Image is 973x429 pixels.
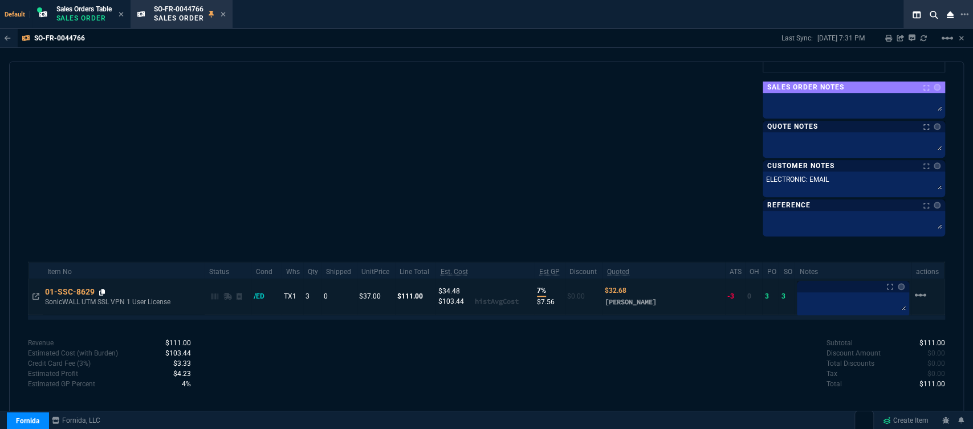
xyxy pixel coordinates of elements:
[927,359,945,367] span: 0
[28,358,91,369] p: undefined
[32,292,39,300] nx-icon: Open In Opposite Panel
[397,291,433,301] p: $111.00
[29,279,944,314] tr: SonicWALL UTM SSL VPN 1 User License
[221,10,226,19] nx-icon: Close Tab
[474,296,518,307] p: histAvgCost
[254,291,275,301] div: /ED
[282,279,304,314] td: TX1
[303,262,321,279] th: Qty
[438,286,474,296] p: $34.48
[960,9,968,20] nx-icon: Open New Tab
[173,370,191,378] span: 4.230000000000004
[767,122,818,131] p: Quote Notes
[917,369,946,379] p: spec.value
[781,34,817,43] p: Last Sync:
[321,279,357,314] td: 0
[747,292,751,300] span: 0
[154,348,191,358] p: spec.value
[173,359,191,367] span: 3.33
[827,369,837,379] p: undefined
[154,5,203,13] span: SO-FR-0044766
[764,292,768,300] span: 3
[925,8,942,22] nx-icon: Search
[827,379,842,389] p: undefined
[927,349,945,357] span: 0
[162,358,191,369] p: spec.value
[45,297,194,307] p: SonicWALL UTM SSL VPN 1 User License
[605,287,626,295] span: Quoted Cost
[43,262,205,279] th: Item No
[537,297,563,307] p: $7.56
[909,338,946,348] p: spec.value
[927,370,945,378] span: 0
[827,348,881,358] p: undefined
[917,358,946,369] p: spec.value
[162,369,191,379] p: spec.value
[767,161,834,170] p: Customer Notes
[941,31,954,45] mat-icon: Example home icon
[28,379,95,389] p: undefined
[567,291,601,301] p: $0.00
[605,297,657,306] span: ingram
[28,338,54,348] p: undefined
[817,34,865,43] p: [DATE] 7:31 PM
[28,348,118,358] p: Cost with burden
[827,358,874,369] p: undefined
[45,286,105,297] div: 01-SSC-8629
[914,288,927,302] mat-icon: Example home icon
[56,14,112,23] p: Sales Order
[795,262,911,279] th: Notes
[919,380,945,388] span: 111
[48,415,104,426] a: msbcCompanyName
[171,379,191,389] p: spec.value
[154,14,204,23] p: Sales Order
[725,262,745,279] th: ATS
[959,34,964,43] a: Hide Workbench
[942,8,958,22] nx-icon: Close Workbench
[182,380,191,388] span: 0.03810810810810814
[537,285,546,297] p: 7%
[827,338,853,348] p: undefined
[321,262,357,279] th: Shipped
[607,268,629,276] abbr: Quoted Cost and Sourcing Notes. Only applicable on Dash quotes.
[440,268,467,276] abbr: Estimated Cost with Burden
[917,348,946,358] p: spec.value
[34,34,85,43] p: SO-FR-0044766
[539,268,560,276] abbr: Estimated using estimated Cost with Burden
[5,34,11,42] nx-icon: Back to Table
[56,5,112,13] span: Sales Orders Table
[565,262,603,279] th: Discount
[438,296,474,307] p: $103.44
[395,262,435,279] th: Line Total
[282,262,304,279] th: Whs
[165,349,191,357] span: Cost with burden
[119,10,124,19] nx-icon: Close Tab
[165,339,191,347] span: 111
[919,339,945,347] span: 111
[911,262,944,279] th: actions
[779,262,795,279] th: SO
[909,379,946,389] p: spec.value
[781,292,785,300] span: 3
[727,292,734,300] span: -3
[878,412,933,429] a: Create Item
[908,8,925,22] nx-icon: Split Panels
[357,262,396,279] th: UnitPrice
[5,11,30,18] span: Default
[28,369,78,379] p: undefined
[303,279,321,314] td: 3
[251,262,282,279] th: Cond
[205,262,251,279] th: Status
[745,262,762,279] th: OH
[154,338,191,348] p: spec.value
[762,262,779,279] th: PO
[359,291,393,301] p: $37.00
